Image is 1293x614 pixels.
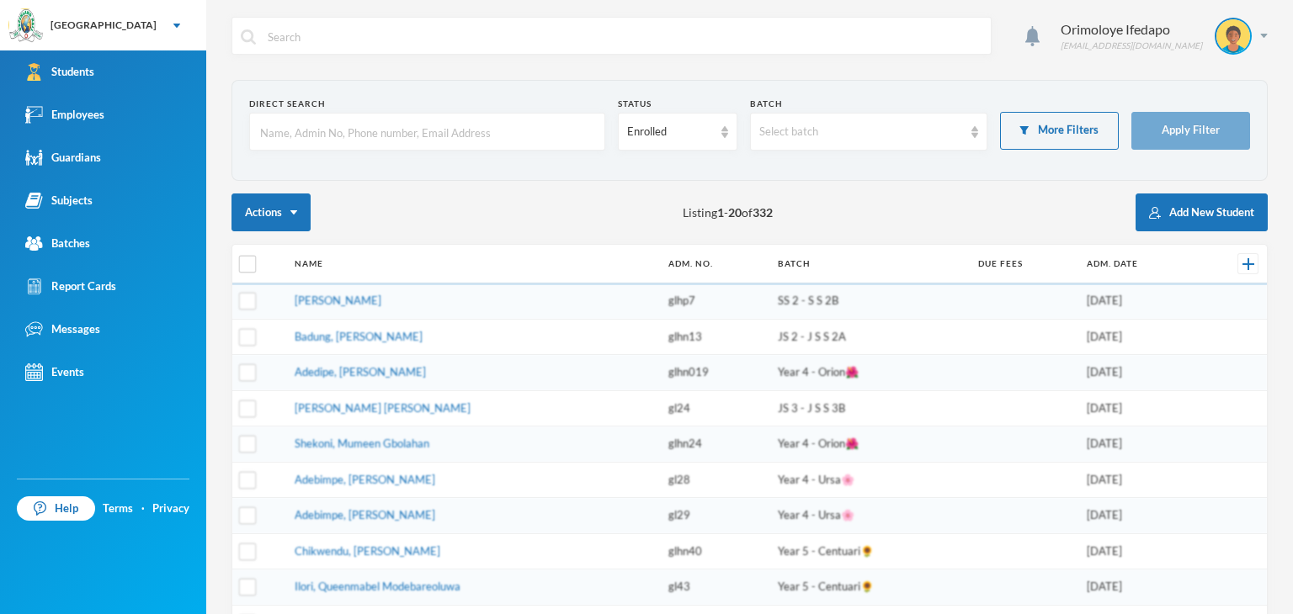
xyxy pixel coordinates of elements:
[970,245,1079,283] th: Due Fees
[1061,19,1202,40] div: Orimoloye Ifedapo
[660,319,769,355] td: glhn13
[1000,112,1119,150] button: More Filters
[660,426,769,463] td: glhn24
[1131,112,1250,150] button: Apply Filter
[1078,319,1200,355] td: [DATE]
[231,193,311,231] button: Actions
[660,569,769,606] td: gl43
[152,500,189,517] a: Privacy
[258,114,596,151] input: Name, Admin No, Phone number, Email Address
[1136,193,1268,231] button: Add New Student
[769,462,970,498] td: Year 4 - Ursa🌸
[9,9,43,43] img: logo
[25,320,100,338] div: Messages
[1216,19,1250,53] img: STUDENT
[1078,283,1200,320] td: [DATE]
[769,569,970,606] td: Year 5 - Centuari🌻
[17,496,95,521] a: Help
[769,533,970,569] td: Year 5 - Centuari🌻
[753,205,773,220] b: 332
[660,245,769,283] th: Adm. No.
[1078,355,1200,391] td: [DATE]
[286,245,660,283] th: Name
[1078,245,1200,283] th: Adm. Date
[769,426,970,463] td: Year 4 - Orion🌺
[627,124,712,140] div: Enrolled
[25,106,104,124] div: Employees
[295,508,435,521] a: Adebimpe, [PERSON_NAME]
[25,63,94,81] div: Students
[141,500,145,517] div: ·
[1242,258,1254,270] img: +
[295,294,381,307] a: [PERSON_NAME]
[769,390,970,426] td: JS 3 - J S S 3B
[660,462,769,498] td: gl28
[25,278,116,295] div: Report Cards
[1078,426,1200,463] td: [DATE]
[295,330,423,343] a: Badung, [PERSON_NAME]
[25,363,84,381] div: Events
[1078,533,1200,569] td: [DATE]
[25,192,93,209] div: Subjects
[103,500,133,517] a: Terms
[295,365,426,378] a: Adedipe, [PERSON_NAME]
[295,473,435,486] a: Adebimpe, [PERSON_NAME]
[1078,569,1200,606] td: [DATE]
[769,498,970,534] td: Year 4 - Ursa🌸
[618,98,737,110] div: Status
[241,29,256,45] img: search
[660,390,769,426] td: gl24
[769,319,970,355] td: JS 2 - J S S 2A
[295,580,460,593] a: Ilori, Queenmabel Modebareoluwa
[249,98,605,110] div: Direct Search
[660,533,769,569] td: glhn40
[1078,498,1200,534] td: [DATE]
[295,401,471,415] a: [PERSON_NAME] [PERSON_NAME]
[769,245,970,283] th: Batch
[51,18,157,33] div: [GEOGRAPHIC_DATA]
[759,124,963,140] div: Select batch
[660,283,769,320] td: glhp7
[1078,462,1200,498] td: [DATE]
[683,204,773,221] span: Listing - of
[1078,390,1200,426] td: [DATE]
[1061,40,1202,52] div: [EMAIL_ADDRESS][DOMAIN_NAME]
[25,235,90,252] div: Batches
[769,283,970,320] td: SS 2 - S S 2B
[750,98,987,110] div: Batch
[717,205,724,220] b: 1
[660,498,769,534] td: gl29
[769,355,970,391] td: Year 4 - Orion🌺
[266,18,982,56] input: Search
[25,149,101,167] div: Guardians
[295,544,440,558] a: Chikwendu, [PERSON_NAME]
[295,437,429,450] a: Shekoni, Mumeen Gbolahan
[728,205,742,220] b: 20
[660,355,769,391] td: glhn019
